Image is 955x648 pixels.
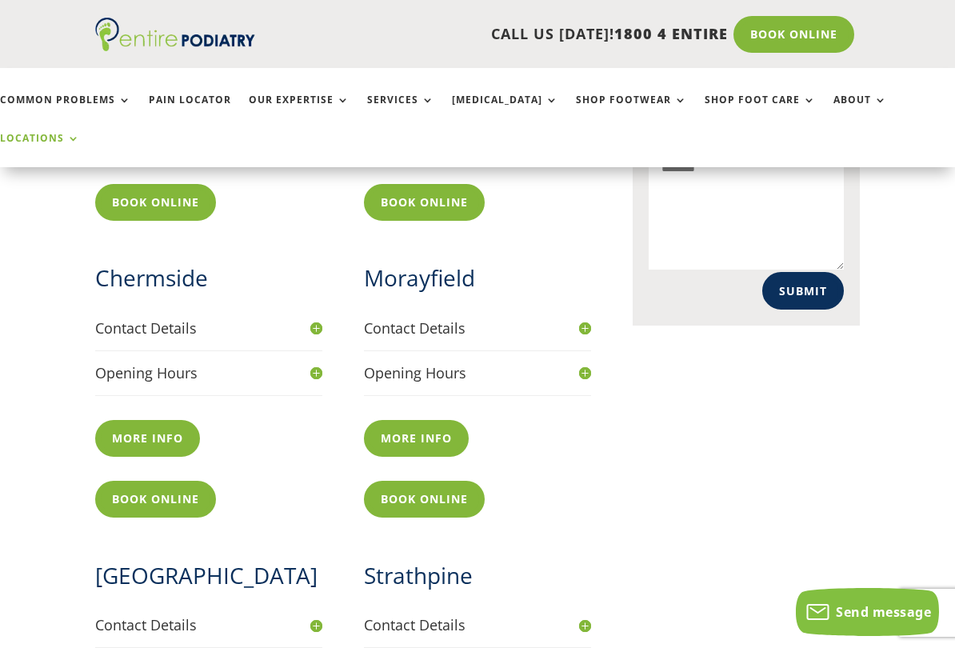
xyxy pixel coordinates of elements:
[576,94,687,129] a: Shop Footwear
[95,184,216,221] a: Book Online
[364,560,590,599] h2: Strathpine
[95,363,322,383] h4: Opening Hours
[265,24,727,45] p: CALL US [DATE]!
[149,94,231,129] a: Pain Locator
[249,94,350,129] a: Our Expertise
[364,184,485,221] a: Book Online
[762,272,844,309] button: Submit
[836,603,931,621] span: Send message
[364,363,590,383] h4: Opening Hours
[364,318,590,338] h4: Contact Details
[95,262,322,302] h2: Chermside
[95,420,200,457] a: More info
[367,94,434,129] a: Services
[733,16,854,53] a: Book Online
[833,94,887,129] a: About
[364,481,485,518] a: Book Online
[452,94,558,129] a: [MEDICAL_DATA]
[364,262,590,302] h2: Morayfield
[95,560,322,599] h2: [GEOGRAPHIC_DATA]
[95,318,322,338] h4: Contact Details
[796,588,939,636] button: Send message
[705,94,816,129] a: Shop Foot Care
[364,420,469,457] a: More info
[95,18,255,51] img: logo (1)
[95,481,216,518] a: Book Online
[95,38,255,54] a: Entire Podiatry
[95,615,322,635] h4: Contact Details
[364,615,590,635] h4: Contact Details
[614,24,728,43] span: 1800 4 ENTIRE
